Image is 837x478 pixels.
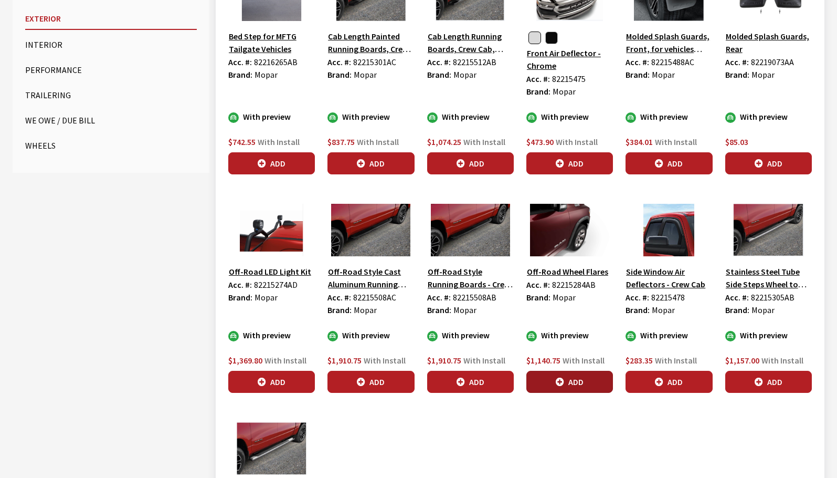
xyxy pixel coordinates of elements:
img: Image for Off-Road LED Light Kit [228,204,315,256]
button: We Owe / Due Bill [25,110,197,131]
span: $1,074.25 [427,137,461,147]
span: Mopar [255,292,278,303]
button: Molded Splash Guards, Rear [725,29,812,56]
span: 82215475 [552,74,586,84]
button: Add [427,152,514,174]
span: With Install [364,355,406,366]
span: Mopar [354,69,377,80]
label: Brand: [228,68,252,81]
span: Mopar [453,69,476,80]
button: Add [327,371,414,393]
div: With preview [327,110,414,123]
button: Exterior [25,8,197,30]
button: Add [526,371,613,393]
span: $1,910.75 [427,355,461,366]
button: Bed Step for MFTG Tailgate Vehicles [228,29,315,56]
span: $1,369.80 [228,355,262,366]
div: With preview [725,110,812,123]
button: Black [545,32,558,44]
span: 82215508AB [453,292,496,303]
div: With preview [626,329,712,341]
button: Off-Road Wheel Flares [526,265,609,278]
div: With preview [228,329,315,341]
span: With Install [357,137,399,147]
img: Image for Off-Road Wheel Flares [526,204,613,256]
button: Off-Road Style Running Boards - Crew Cab [427,265,514,291]
span: $283.35 [626,355,653,366]
span: $1,157.00 [725,355,759,366]
label: Brand: [327,68,352,81]
button: Cab Length Running Boards, Crew Cab, Gloss Black [427,29,514,56]
button: Side Window Air Deflectors - Crew Cab [626,265,712,291]
label: Acc. #: [327,291,351,304]
label: Brand: [526,85,550,98]
label: Brand: [427,68,451,81]
label: Brand: [228,291,252,304]
button: Cab Length Painted Running Boards, Crew Cab, Matte Black [327,29,414,56]
span: Mopar [652,69,675,80]
label: Acc. #: [427,56,451,68]
button: Add [427,371,514,393]
label: Acc. #: [526,278,550,291]
span: With Install [761,355,803,366]
span: 82215478 [651,292,685,303]
span: Mopar [354,305,377,315]
button: Off-Road Style Cast Aluminum Running Boards __ Crew Cab [327,265,414,291]
label: Acc. #: [725,56,749,68]
div: With preview [427,329,514,341]
label: Acc. #: [626,291,649,304]
span: $85.03 [725,137,748,147]
span: With Install [655,355,697,366]
img: Image for Side Window Air Deflectors - Crew Cab [626,204,712,256]
label: Acc. #: [228,278,252,291]
span: 82215274AD [254,279,298,290]
label: Acc. #: [626,56,649,68]
label: Brand: [526,291,550,304]
button: Interior [25,34,197,55]
span: $473.90 [526,137,554,147]
span: 82215488AC [651,57,694,67]
button: Off-Road LED Light Kit [228,265,312,278]
span: Mopar [751,305,775,315]
label: Brand: [327,304,352,316]
button: Front Air Deflector - Chrome [526,46,613,72]
button: Add [626,371,712,393]
span: With Install [258,137,300,147]
button: Add [526,152,613,174]
label: Brand: [626,68,650,81]
button: Stainless Steel Tube Side Steps Wheel to Wheel - Crew Cab with 6.4' Bed [725,265,812,291]
button: Add [626,152,712,174]
img: Image for Off-Road Style Cast Aluminum Running Boards __ Crew Cab [327,204,414,256]
label: Brand: [626,304,650,316]
label: Brand: [427,304,451,316]
span: 82215301AC [353,57,396,67]
div: With preview [228,110,315,123]
span: With Install [563,355,605,366]
span: With Install [655,137,697,147]
span: 82216265AB [254,57,298,67]
span: Mopar [255,69,278,80]
img: Image for Stainless Steel Tubular Side Steps - Cab Length - Crew Cab [228,422,315,475]
span: $384.01 [626,137,653,147]
button: Add [327,152,414,174]
div: With preview [327,329,414,341]
span: 82215284AB [552,279,596,290]
button: Wheels [25,135,197,156]
span: Mopar [453,305,476,315]
span: With Install [463,137,505,147]
label: Acc. #: [228,56,252,68]
div: With preview [526,110,613,123]
button: Add [725,152,812,174]
label: Acc. #: [526,72,550,85]
div: With preview [526,329,613,341]
span: Mopar [553,86,576,97]
img: Image for Off-Road Style Running Boards - Crew Cab [427,204,514,256]
button: Trailering [25,85,197,106]
label: Acc. #: [327,56,351,68]
span: 82215512AB [453,57,496,67]
div: With preview [626,110,712,123]
span: $1,910.75 [327,355,362,366]
button: Performance [25,59,197,80]
span: With Install [264,355,306,366]
span: Mopar [553,292,576,303]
